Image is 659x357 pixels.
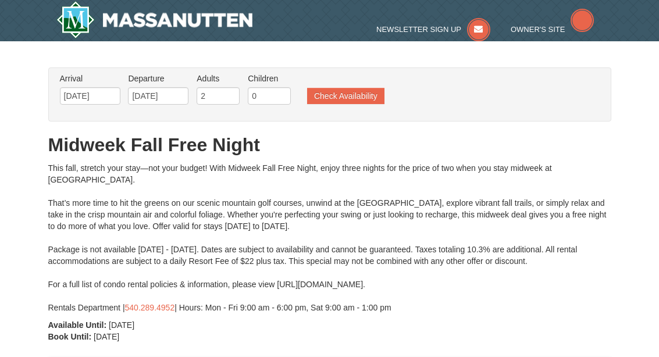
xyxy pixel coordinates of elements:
[56,1,253,38] a: Massanutten Resort
[197,73,240,84] label: Adults
[376,25,490,34] a: Newsletter Sign Up
[48,162,611,313] div: This fall, stretch your stay—not your budget! With Midweek Fall Free Night, enjoy three nights fo...
[307,88,384,104] button: Check Availability
[376,25,461,34] span: Newsletter Sign Up
[248,73,291,84] label: Children
[128,73,188,84] label: Departure
[94,332,119,341] span: [DATE]
[109,320,134,330] span: [DATE]
[125,303,175,312] a: 540.289.4952
[48,133,611,156] h1: Midweek Fall Free Night
[511,25,594,34] a: Owner's Site
[60,73,120,84] label: Arrival
[48,320,107,330] strong: Available Until:
[511,25,565,34] span: Owner's Site
[48,332,92,341] strong: Book Until:
[56,1,253,38] img: Massanutten Resort Logo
